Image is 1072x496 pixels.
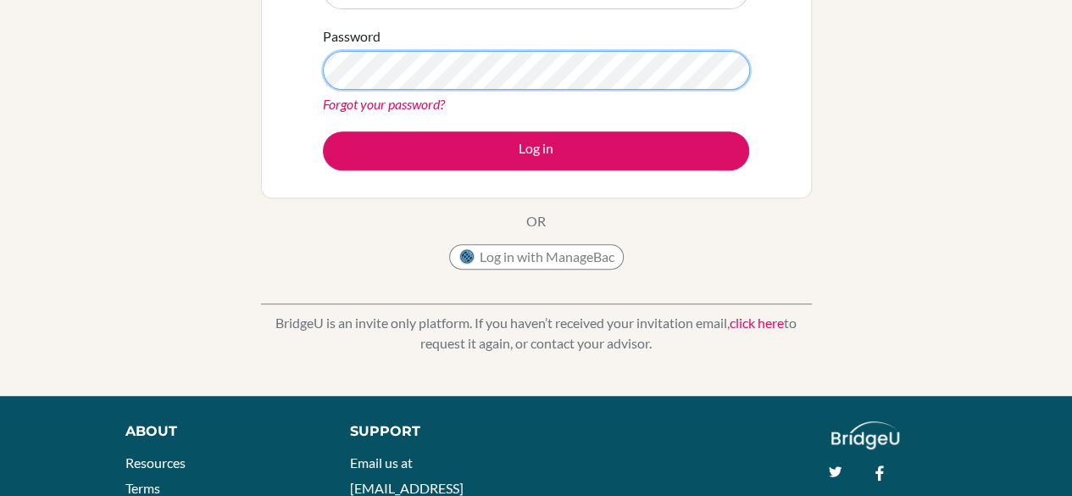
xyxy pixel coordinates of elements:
a: Terms [125,480,160,496]
button: Log in with ManageBac [449,244,624,270]
button: Log in [323,131,749,170]
p: BridgeU is an invite only platform. If you haven’t received your invitation email, to request it ... [261,313,812,354]
div: Support [350,421,519,442]
a: Resources [125,454,186,471]
p: OR [526,211,546,231]
a: Forgot your password? [323,96,445,112]
a: click here [730,315,784,331]
label: Password [323,26,380,47]
img: logo_white@2x-f4f0deed5e89b7ecb1c2cc34c3e3d731f90f0f143d5ea2071677605dd97b5244.png [831,421,900,449]
div: About [125,421,312,442]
